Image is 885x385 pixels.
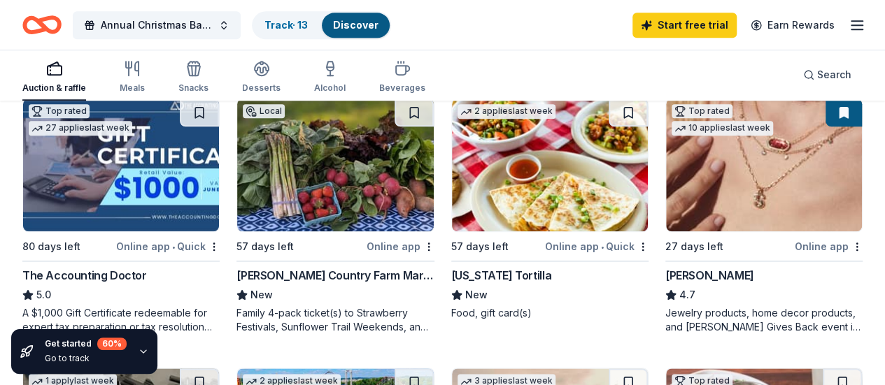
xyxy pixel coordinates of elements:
[23,99,219,231] img: Image for The Accounting Doctor
[22,8,62,41] a: Home
[451,306,649,320] div: Food, gift card(s)
[333,19,378,31] a: Discover
[116,238,220,255] div: Online app Quick
[252,11,391,39] button: Track· 13Discover
[742,13,843,38] a: Earn Rewards
[451,98,649,320] a: Image for California Tortilla2 applieslast week57 days leftOnline app•Quick[US_STATE] TortillaNew...
[29,104,90,118] div: Top rated
[120,82,145,94] div: Meals
[243,104,285,118] div: Local
[665,238,723,255] div: 27 days left
[29,121,132,136] div: 27 applies last week
[45,337,127,350] div: Get started
[632,13,737,38] a: Start free trial
[465,286,488,303] span: New
[22,267,147,284] div: The Accounting Doctor
[22,306,220,334] div: A $1,000 Gift Certificate redeemable for expert tax preparation or tax resolution services—recipi...
[665,306,863,334] div: Jewelry products, home decor products, and [PERSON_NAME] Gives Back event in-store or online (or ...
[545,238,649,255] div: Online app Quick
[97,337,127,350] div: 60 %
[379,82,425,94] div: Beverages
[451,238,509,255] div: 57 days left
[672,104,732,118] div: Top rated
[178,82,208,94] div: Snacks
[22,82,86,94] div: Auction & raffle
[22,98,220,334] a: Image for The Accounting DoctorTop rated27 applieslast week80 days leftOnline app•QuickThe Accoun...
[236,267,434,284] div: [PERSON_NAME] Country Farm Market
[236,98,434,334] a: Image for Von Thun's Country Farm MarketLocal57 days leftOnline app[PERSON_NAME] Country Farm Mar...
[236,306,434,334] div: Family 4-pack ticket(s) to Strawberry Festivals, Sunflower Trail Weekends, and Fall Festivals
[458,104,555,119] div: 2 applies last week
[242,82,281,94] div: Desserts
[22,238,80,255] div: 80 days left
[101,17,213,34] span: Annual Christmas Bazaar & Gift Auction
[379,55,425,101] button: Beverages
[237,99,433,231] img: Image for Von Thun's Country Farm Market
[314,82,346,94] div: Alcohol
[264,19,308,31] a: Track· 13
[236,238,294,255] div: 57 days left
[452,99,648,231] img: Image for California Tortilla
[792,61,863,89] button: Search
[314,55,346,101] button: Alcohol
[178,55,208,101] button: Snacks
[666,99,862,231] img: Image for Kendra Scott
[451,267,551,284] div: [US_STATE] Tortilla
[679,286,695,303] span: 4.7
[601,241,604,252] span: •
[795,238,863,255] div: Online app
[22,55,86,101] button: Auction & raffle
[367,238,434,255] div: Online app
[73,11,241,39] button: Annual Christmas Bazaar & Gift Auction
[172,241,175,252] span: •
[817,66,851,83] span: Search
[250,286,273,303] span: New
[665,98,863,334] a: Image for Kendra ScottTop rated10 applieslast week27 days leftOnline app[PERSON_NAME]4.7Jewelry p...
[672,121,773,136] div: 10 applies last week
[45,353,127,364] div: Go to track
[36,286,51,303] span: 5.0
[120,55,145,101] button: Meals
[242,55,281,101] button: Desserts
[665,267,754,284] div: [PERSON_NAME]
